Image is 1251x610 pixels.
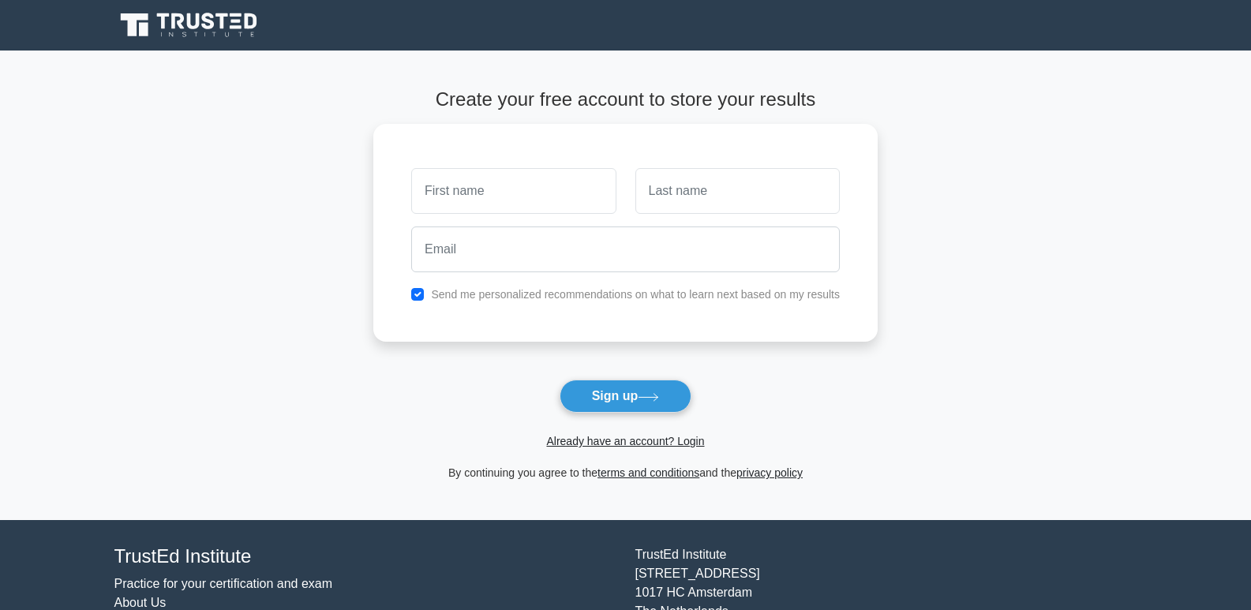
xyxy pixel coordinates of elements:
[114,596,167,609] a: About Us
[597,466,699,479] a: terms and conditions
[411,168,616,214] input: First name
[736,466,803,479] a: privacy policy
[560,380,692,413] button: Sign up
[635,168,840,214] input: Last name
[373,88,878,111] h4: Create your free account to store your results
[364,463,887,482] div: By continuing you agree to the and the
[431,288,840,301] label: Send me personalized recommendations on what to learn next based on my results
[114,577,333,590] a: Practice for your certification and exam
[114,545,616,568] h4: TrustEd Institute
[411,226,840,272] input: Email
[546,435,704,447] a: Already have an account? Login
